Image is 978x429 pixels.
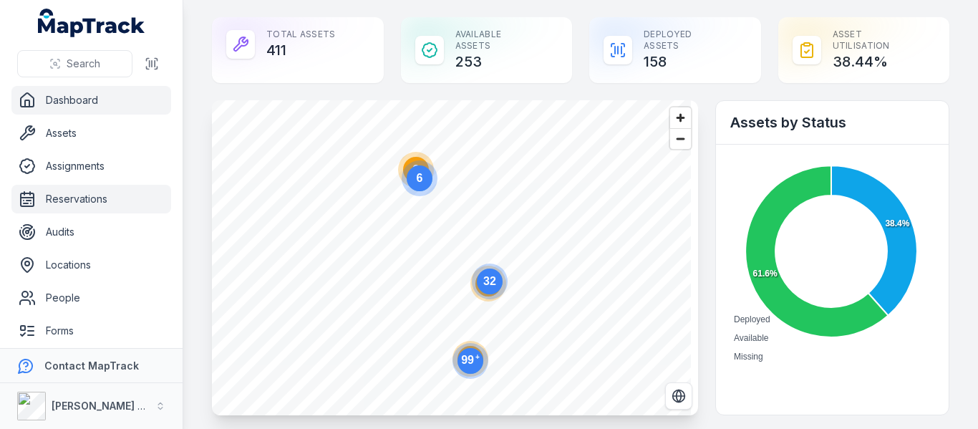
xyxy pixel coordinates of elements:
tspan: + [475,353,480,361]
strong: Contact MapTrack [44,360,139,372]
h2: Assets by Status [730,112,934,132]
button: Switch to Satellite View [665,382,692,410]
a: MapTrack [38,9,145,37]
button: Zoom in [670,107,691,128]
span: Missing [734,352,763,362]
a: People [11,284,171,312]
strong: [PERSON_NAME] Group [52,400,169,412]
a: Audits [11,218,171,246]
button: Search [17,50,132,77]
text: 32 [483,275,496,287]
span: Search [67,57,100,71]
span: Deployed [734,314,770,324]
text: 99 [461,353,480,366]
a: Reservations [11,185,171,213]
canvas: Map [212,100,691,415]
text: 6 [417,172,423,184]
a: Assignments [11,152,171,180]
a: Forms [11,317,171,345]
button: Zoom out [670,128,691,149]
a: Locations [11,251,171,279]
span: Available [734,333,768,343]
a: Dashboard [11,86,171,115]
a: Assets [11,119,171,148]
